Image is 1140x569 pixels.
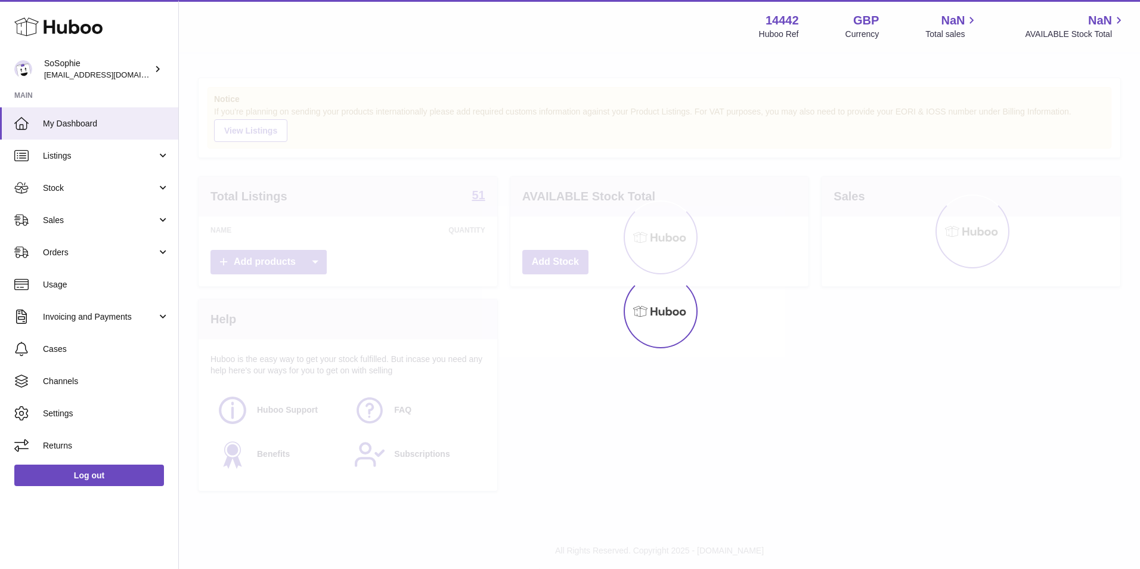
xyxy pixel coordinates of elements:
[759,29,799,40] div: Huboo Ref
[14,60,32,78] img: internalAdmin-14442@internal.huboo.com
[1088,13,1112,29] span: NaN
[43,376,169,387] span: Channels
[43,247,157,258] span: Orders
[43,183,157,194] span: Stock
[43,311,157,323] span: Invoicing and Payments
[43,215,157,226] span: Sales
[43,408,169,419] span: Settings
[925,13,978,40] a: NaN Total sales
[853,13,879,29] strong: GBP
[44,58,151,81] div: SoSophie
[1025,13,1126,40] a: NaN AVAILABLE Stock Total
[14,465,164,486] a: Log out
[845,29,879,40] div: Currency
[43,344,169,355] span: Cases
[941,13,965,29] span: NaN
[766,13,799,29] strong: 14442
[43,440,169,452] span: Returns
[44,70,175,79] span: [EMAIL_ADDRESS][DOMAIN_NAME]
[43,279,169,290] span: Usage
[43,150,157,162] span: Listings
[43,118,169,129] span: My Dashboard
[1025,29,1126,40] span: AVAILABLE Stock Total
[925,29,978,40] span: Total sales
